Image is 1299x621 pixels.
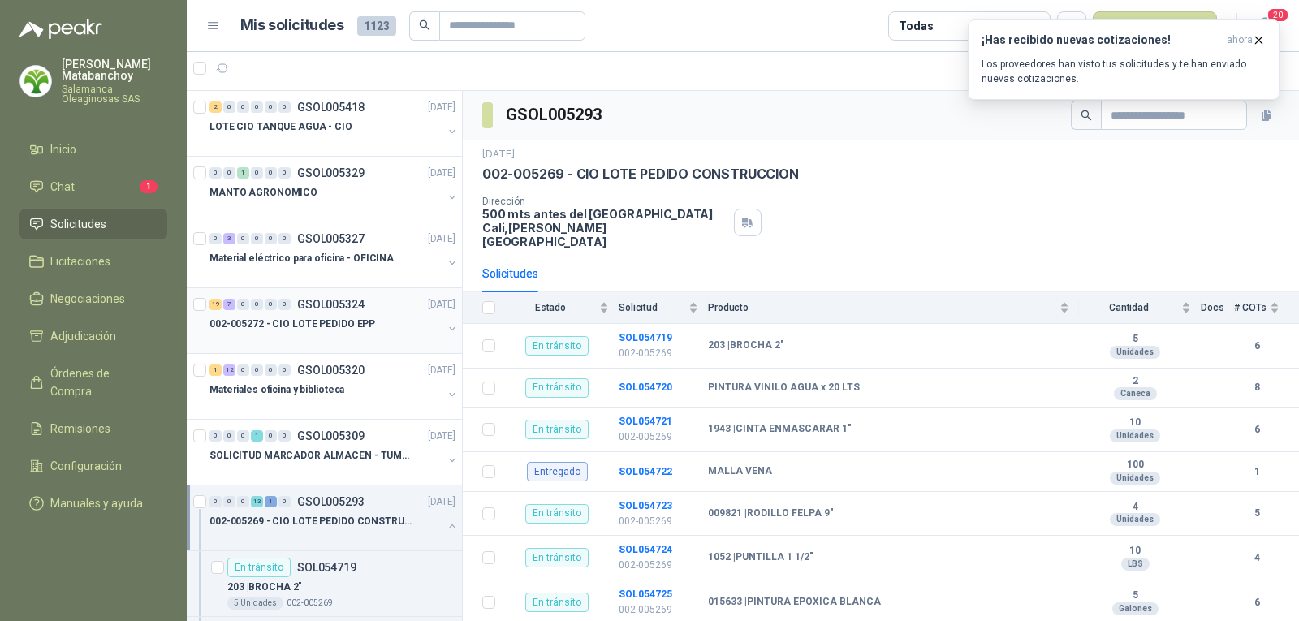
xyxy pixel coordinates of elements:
p: GSOL005324 [297,299,365,310]
p: GSOL005293 [297,496,365,507]
span: 1123 [357,16,396,36]
a: 0 0 0 13 1 0 GSOL005293[DATE] 002-005269 - CIO LOTE PEDIDO CONSTRUCCION [209,492,459,544]
div: 0 [278,299,291,310]
div: 0 [223,167,235,179]
div: Entregado [527,462,588,481]
b: 4 [1234,550,1280,566]
b: 10 [1079,545,1191,558]
div: 0 [278,101,291,113]
div: 1 [265,496,277,507]
p: 203 | BROCHA 2" [227,580,302,595]
div: 3 [223,233,235,244]
b: SOL054719 [619,332,672,343]
h3: GSOL005293 [506,102,604,127]
span: ahora [1227,33,1253,47]
span: 20 [1267,7,1289,23]
a: 0 3 0 0 0 0 GSOL005327[DATE] Material eléctrico para oficina - OFICINA [209,229,459,281]
div: 0 [237,233,249,244]
p: 002-005269 [619,346,698,361]
b: 5 [1234,506,1280,521]
span: Solicitud [619,302,685,313]
div: En tránsito [227,558,291,577]
span: search [1081,110,1092,121]
b: 8 [1234,380,1280,395]
div: 13 [251,496,263,507]
div: 19 [209,299,222,310]
div: En tránsito [525,548,589,567]
b: 6 [1234,422,1280,438]
b: 1943 | CINTA ENMASCARAR 1" [708,423,852,436]
span: Remisiones [50,420,110,438]
div: En tránsito [525,420,589,439]
div: 0 [251,364,263,376]
p: GSOL005309 [297,430,365,442]
b: 015633 | PINTURA EPOXICA BLANCA [708,596,881,609]
div: 0 [209,233,222,244]
div: 0 [237,496,249,507]
div: 1 [237,167,249,179]
a: SOL054722 [619,466,672,477]
p: 002-005269 - CIO LOTE PEDIDO CONSTRUCCION [209,514,412,529]
div: 0 [251,167,263,179]
div: 0 [237,101,249,113]
div: Unidades [1110,472,1160,485]
a: 19 7 0 0 0 0 GSOL005324[DATE] 002-005272 - CIO LOTE PEDIDO EPP [209,295,459,347]
span: Estado [505,302,596,313]
p: GSOL005320 [297,364,365,376]
b: 009821 | RODILLO FELPA 9" [708,507,834,520]
span: Producto [708,302,1056,313]
div: Solicitudes [482,265,538,282]
p: Salamanca Oleaginosas SAS [62,84,167,104]
p: [DATE] [428,231,455,247]
span: search [419,19,430,31]
b: 1052 | PUNTILLA 1 1/2" [708,551,813,564]
b: 5 [1079,333,1191,346]
span: Configuración [50,457,122,475]
span: Inicio [50,140,76,158]
p: Dirección [482,196,727,207]
p: 002-005269 [619,558,698,573]
p: GSOL005418 [297,101,365,113]
div: 0 [265,167,277,179]
div: 0 [251,233,263,244]
a: Remisiones [19,413,167,444]
p: 002-005269 [619,429,698,445]
b: 6 [1234,339,1280,354]
p: 002-005269 [619,602,698,618]
div: 0 [223,496,235,507]
p: MANTO AGRONOMICO [209,185,317,201]
th: Estado [505,292,619,324]
b: 1 [1234,464,1280,480]
div: En tránsito [525,336,589,356]
b: 100 [1079,459,1191,472]
span: Órdenes de Compra [50,364,152,400]
p: Los proveedores han visto tus solicitudes y te han enviado nuevas cotizaciones. [982,57,1266,86]
p: GSOL005329 [297,167,365,179]
div: 7 [223,299,235,310]
div: 0 [223,430,235,442]
div: 0 [209,167,222,179]
div: 0 [209,430,222,442]
div: 0 [278,496,291,507]
th: Docs [1201,292,1234,324]
a: SOL054723 [619,500,672,511]
div: Unidades [1110,346,1160,359]
div: 0 [265,364,277,376]
a: Adjudicación [19,321,167,351]
b: 10 [1079,416,1191,429]
div: En tránsito [525,593,589,612]
img: Logo peakr [19,19,102,39]
a: SOL054724 [619,544,672,555]
a: Licitaciones [19,246,167,277]
span: 1 [140,180,158,193]
div: 0 [223,101,235,113]
div: 0 [278,233,291,244]
div: 0 [265,430,277,442]
b: 203 | BROCHA 2" [708,339,784,352]
b: 2 [1079,375,1191,388]
b: 5 [1079,589,1191,602]
div: 0 [237,364,249,376]
h3: ¡Has recibido nuevas cotizaciones! [982,33,1220,47]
